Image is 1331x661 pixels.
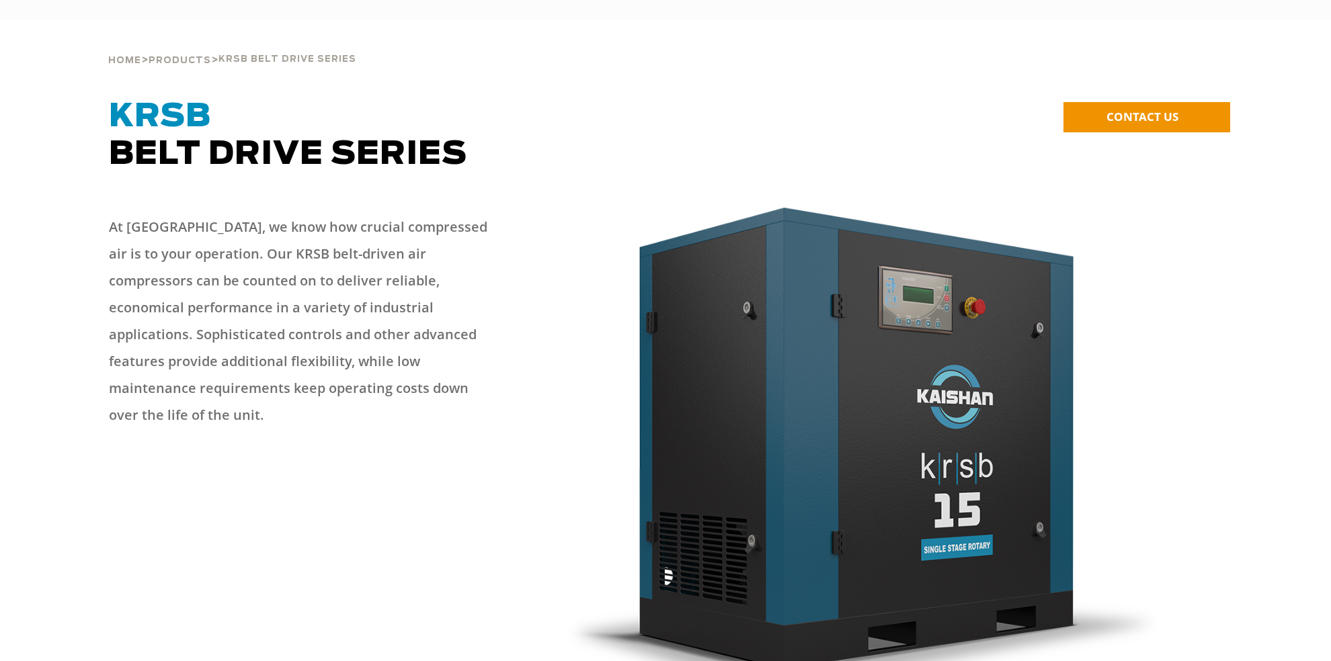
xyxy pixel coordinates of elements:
[149,56,211,65] span: Products
[109,101,211,133] span: KRSB
[218,55,356,64] span: krsb belt drive series
[1063,102,1230,132] a: CONTACT US
[108,54,141,66] a: Home
[108,20,356,71] div: > >
[109,214,499,429] p: At [GEOGRAPHIC_DATA], we know how crucial compressed air is to your operation. Our KRSB belt-driv...
[109,101,467,171] span: Belt Drive Series
[1106,109,1178,124] span: CONTACT US
[149,54,211,66] a: Products
[108,56,141,65] span: Home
